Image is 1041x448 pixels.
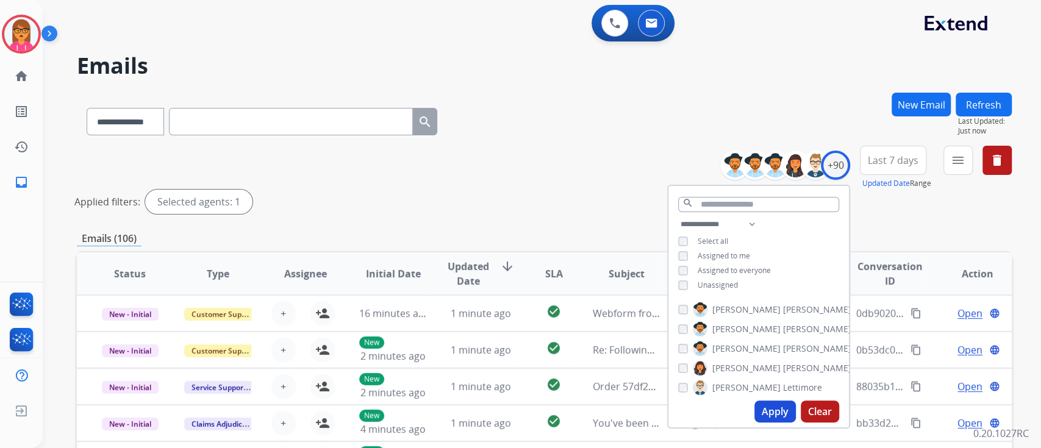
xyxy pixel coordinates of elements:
span: Open [957,306,982,321]
th: Action [924,252,1012,295]
button: Refresh [956,93,1012,116]
span: Assignee [284,266,327,281]
span: New - Initial [102,344,159,357]
mat-icon: check_circle [546,304,561,319]
span: Webform from [EMAIL_ADDRESS][DOMAIN_NAME] on [DATE] [593,307,869,320]
span: 1 minute ago [451,416,511,430]
button: + [271,338,296,362]
p: 0.20.1027RC [973,426,1029,441]
div: +90 [821,151,850,180]
p: Applied filters: [74,194,140,209]
mat-icon: search [418,115,432,129]
span: bb33d216-f704-49f7-9b6e-93fc73775687 [856,416,1038,430]
span: SLA [545,266,562,281]
span: New - Initial [102,381,159,394]
span: Open [957,416,982,430]
span: [PERSON_NAME] [783,343,851,355]
button: + [271,301,296,325]
mat-icon: inbox [14,175,29,190]
button: New Email [892,93,951,116]
span: Select all [698,236,728,246]
span: [PERSON_NAME] [712,304,781,316]
span: 0db90200-906b-4fa4-8d9b-9bb90f467fed [856,307,1041,320]
span: 88035b1f-4cf1-4faa-ba70-216d4c263e01 [856,380,1037,393]
span: 1 minute ago [451,307,511,320]
span: [PERSON_NAME] [783,323,851,335]
mat-icon: content_copy [910,344,921,355]
mat-icon: search [682,197,693,208]
span: + [281,416,286,430]
span: Customer Support [184,344,263,357]
span: Open [957,343,982,357]
span: [PERSON_NAME] [783,304,851,316]
mat-icon: check_circle [546,377,561,392]
span: 4 minutes ago [360,422,426,436]
mat-icon: delete [990,153,1004,168]
span: Assigned to me [698,251,750,261]
mat-icon: language [989,344,1000,355]
span: 1 minute ago [451,343,511,357]
span: Initial Date [365,266,420,281]
mat-icon: language [989,308,1000,319]
span: + [281,306,286,321]
div: Selected agents: 1 [145,190,252,214]
mat-icon: arrow_downward [500,259,515,274]
span: Assigned to everyone [698,265,771,276]
span: [PERSON_NAME] [712,382,781,394]
span: Service Support [184,381,254,394]
span: + [281,343,286,357]
span: + [281,379,286,394]
p: New [359,410,384,422]
button: Updated Date [862,179,910,188]
mat-icon: content_copy [910,418,921,428]
mat-icon: person_add [315,379,330,394]
span: [PERSON_NAME] [712,362,781,374]
span: You've been assigned a new service order: 7a16eaad-29da-4351-b065-5562d6935183 [593,416,980,430]
mat-icon: person_add [315,306,330,321]
span: Status [114,266,146,281]
mat-icon: language [989,418,1000,428]
mat-icon: check_circle [546,414,561,428]
img: avatar [4,17,38,51]
span: Range [862,178,931,188]
span: Last 7 days [868,158,918,163]
span: Open [957,379,982,394]
span: New - Initial [102,308,159,321]
button: Apply [754,400,796,422]
mat-icon: history [14,140,29,154]
span: 2 minutes ago [360,349,426,363]
button: Clear [801,400,839,422]
span: Conversation ID [856,259,923,288]
span: Lettimore [783,382,822,394]
span: 2 minutes ago [360,386,426,399]
span: Type [207,266,229,281]
p: New [359,336,384,349]
p: New [359,373,384,385]
mat-icon: home [14,69,29,84]
span: [PERSON_NAME] [783,362,851,374]
button: Last 7 days [860,146,926,175]
button: + [271,374,296,399]
mat-icon: person_add [315,416,330,430]
span: New - Initial [102,418,159,430]
span: Re: Following up: Your Extend claim [593,343,755,357]
span: Subject [609,266,645,281]
mat-icon: content_copy [910,381,921,392]
mat-icon: person_add [315,343,330,357]
mat-icon: check_circle [546,341,561,355]
mat-icon: menu [951,153,965,168]
span: 16 minutes ago [359,307,430,320]
span: [PERSON_NAME] [712,323,781,335]
span: Customer Support [184,308,263,321]
mat-icon: language [989,381,1000,392]
p: Emails (106) [77,231,141,246]
span: Just now [958,126,1012,136]
span: Order 57df283d-cfe3-442b-b9b8-27acb72e10a0 [593,380,808,393]
span: 1 minute ago [451,380,511,393]
span: Unassigned [698,280,738,290]
button: + [271,411,296,435]
mat-icon: list_alt [14,104,29,119]
span: Claims Adjudication [184,418,268,430]
span: Updated Date [447,259,490,288]
span: Last Updated: [958,116,1012,126]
